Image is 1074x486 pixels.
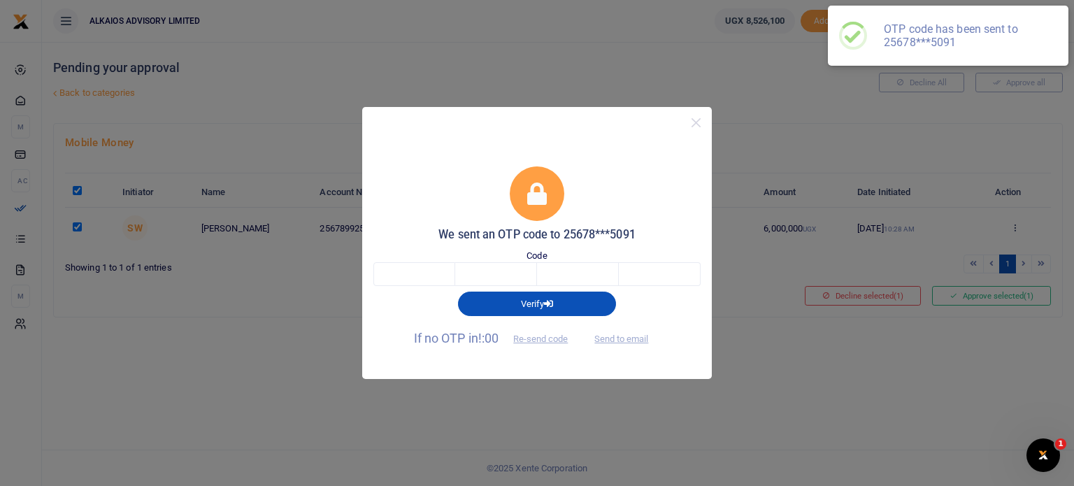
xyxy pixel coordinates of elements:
[478,331,499,345] span: !:00
[884,22,1046,49] div: OTP code has been sent to 25678***5091
[1055,438,1066,450] span: 1
[527,249,547,263] label: Code
[458,292,616,315] button: Verify
[1026,438,1060,472] iframe: Intercom live chat
[686,113,706,133] button: Close
[414,331,580,345] span: If no OTP in
[373,228,701,242] h5: We sent an OTP code to 25678***5091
